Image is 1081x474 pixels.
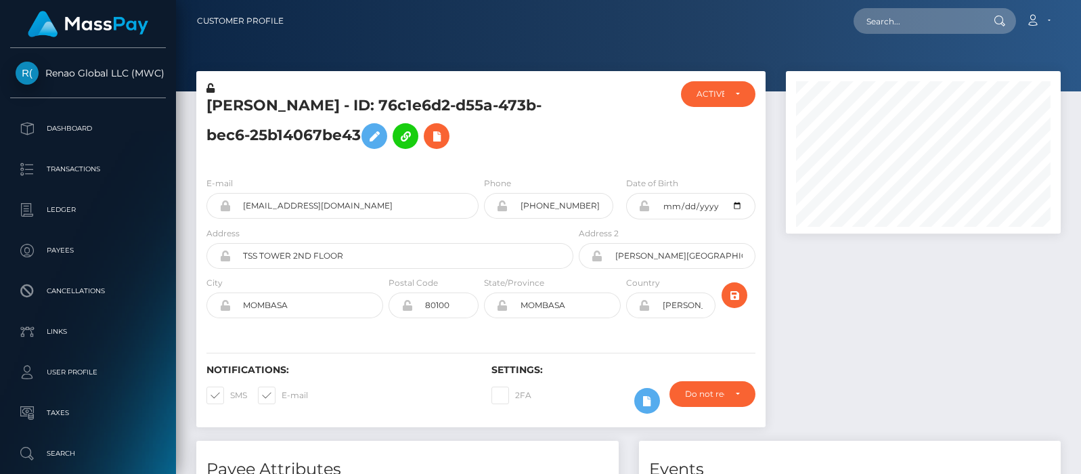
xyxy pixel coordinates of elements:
p: Ledger [16,200,160,220]
p: Cancellations [16,281,160,301]
a: Customer Profile [197,7,284,35]
div: ACTIVE [697,89,724,100]
div: Do not require [685,389,725,400]
p: Taxes [16,403,160,423]
button: Do not require [669,381,756,407]
p: User Profile [16,362,160,383]
label: Country [626,277,660,289]
a: Cancellations [10,274,166,308]
p: Search [16,444,160,464]
img: MassPay Logo [28,11,148,37]
p: Transactions [16,159,160,179]
label: Postal Code [389,277,438,289]
h5: [PERSON_NAME] - ID: 76c1e6d2-d55a-473b-bec6-25b14067be43 [206,95,566,156]
a: Transactions [10,152,166,186]
label: State/Province [484,277,544,289]
label: E-mail [206,177,233,190]
span: Renao Global LLC (MWC) [10,67,166,79]
label: Address 2 [579,228,619,240]
a: Payees [10,234,166,267]
h6: Settings: [491,364,756,376]
button: ACTIVE [681,81,755,107]
a: Taxes [10,396,166,430]
p: Links [16,322,160,342]
label: Address [206,228,240,240]
label: E-mail [258,387,308,404]
a: Links [10,315,166,349]
p: Dashboard [16,118,160,139]
label: Phone [484,177,511,190]
a: User Profile [10,355,166,389]
a: Dashboard [10,112,166,146]
input: Search... [854,8,981,34]
label: 2FA [491,387,531,404]
label: City [206,277,223,289]
a: Ledger [10,193,166,227]
label: Date of Birth [626,177,678,190]
label: SMS [206,387,247,404]
img: Renao Global LLC (MWC) [16,62,39,85]
p: Payees [16,240,160,261]
a: Search [10,437,166,471]
h6: Notifications: [206,364,471,376]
